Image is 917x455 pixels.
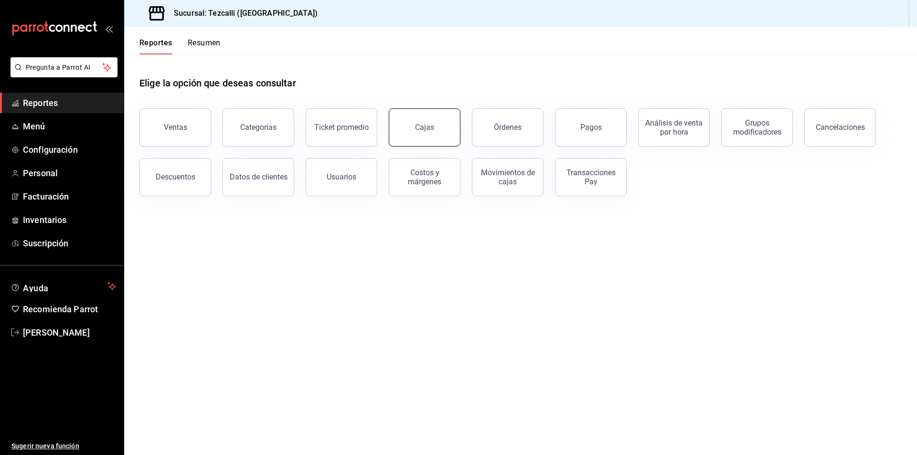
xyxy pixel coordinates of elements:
[644,118,704,137] div: Análisis de venta por hora
[105,25,113,32] button: open_drawer_menu
[804,108,876,147] button: Cancelaciones
[23,303,116,316] span: Recomienda Parrot
[11,441,116,451] span: Sugerir nueva función
[494,123,522,132] div: Órdenes
[23,213,116,226] span: Inventarios
[306,108,377,147] button: Ticket promedio
[230,172,288,181] div: Datos de clientes
[314,123,369,132] div: Ticket promedio
[415,123,434,132] div: Cajas
[23,120,116,133] span: Menú
[23,326,116,339] span: [PERSON_NAME]
[23,281,104,292] span: Ayuda
[23,167,116,180] span: Personal
[472,158,544,196] button: Movimientos de cajas
[23,96,116,109] span: Reportes
[139,76,296,90] h1: Elige la opción que deseas consultar
[139,38,172,54] button: Reportes
[223,108,294,147] button: Categorías
[23,143,116,156] span: Configuración
[240,123,277,132] div: Categorías
[816,123,865,132] div: Cancelaciones
[478,168,537,186] div: Movimientos de cajas
[555,158,627,196] button: Transacciones Pay
[306,158,377,196] button: Usuarios
[472,108,544,147] button: Órdenes
[139,108,211,147] button: Ventas
[727,118,787,137] div: Grupos modificadores
[389,158,460,196] button: Costos y márgenes
[223,158,294,196] button: Datos de clientes
[555,108,627,147] button: Pagos
[561,168,620,186] div: Transacciones Pay
[7,69,117,79] a: Pregunta a Parrot AI
[580,123,602,132] div: Pagos
[164,123,187,132] div: Ventas
[23,190,116,203] span: Facturación
[166,8,318,19] h3: Sucursal: Tezcalli ([GEOGRAPHIC_DATA])
[23,237,116,250] span: Suscripción
[139,38,221,54] div: navigation tabs
[188,38,221,54] button: Resumen
[389,108,460,147] button: Cajas
[395,168,454,186] div: Costos y márgenes
[11,57,117,77] button: Pregunta a Parrot AI
[638,108,710,147] button: Análisis de venta por hora
[139,158,211,196] button: Descuentos
[156,172,195,181] div: Descuentos
[721,108,793,147] button: Grupos modificadores
[26,63,103,73] span: Pregunta a Parrot AI
[327,172,356,181] div: Usuarios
